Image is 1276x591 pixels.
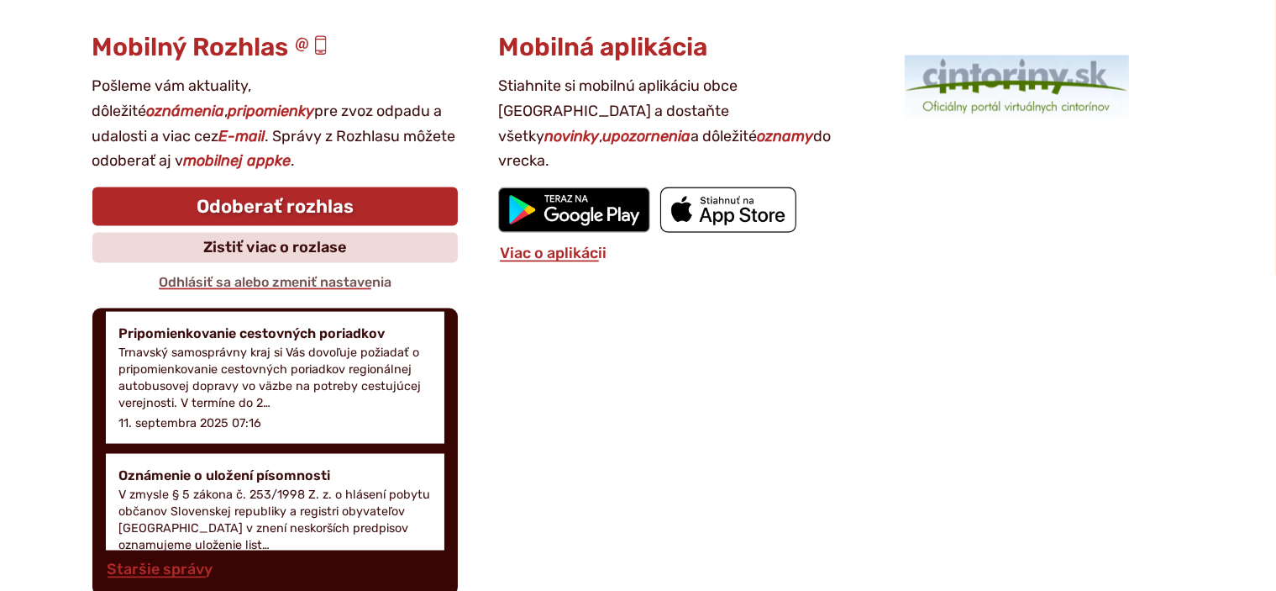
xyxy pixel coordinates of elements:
[498,34,864,61] h3: Mobilná aplikácia
[905,55,1129,119] img: 1.png
[92,34,459,61] h3: Mobilný Rozhlas
[106,560,215,578] a: Staršie správy
[119,325,432,341] h4: Pripomienkovanie cestovných poriadkov
[498,244,608,262] a: Viac o aplikácii
[602,127,691,145] strong: upozornenia
[92,74,459,174] p: Pošleme vám aktuality, dôležité , pre zvoz odpadu a udalosti a viac cez . Správy z Rozhlasu môžet...
[106,454,445,586] a: Oznámenie o uložení písomnosti V zmysle § 5 zákona č. 253/1998 Z. z. o hlásení pobytu občanov Slo...
[119,487,432,555] p: V zmysle § 5 zákona č. 253/1998 Z. z. o hlásení pobytu občanov Slovenskej republiky a registri ob...
[757,127,813,145] strong: oznamy
[544,127,599,145] strong: novinky
[157,274,393,290] a: Odhlásiť sa alebo zmeniť nastavenia
[228,102,315,120] strong: pripomienky
[660,187,796,233] img: Prejsť na mobilnú aplikáciu Sekule v App Store
[498,74,864,174] p: Stiahnite si mobilnú aplikáciu obce [GEOGRAPHIC_DATA] a dostaňte všetky , a dôležité do vrecka.
[119,416,262,430] p: 11. septembra 2025 07:16
[147,102,225,120] strong: oznámenia
[119,345,432,413] p: Trnavský samosprávny kraj si Vás dovoľuje požiadať o pripomienkovanie cestovných poriadkov region...
[184,151,291,170] strong: mobilnej appke
[106,312,445,444] a: Pripomienkovanie cestovných poriadkov Trnavský samosprávny kraj si Vás dovoľuje požiadať o pripom...
[119,467,432,483] h4: Oznámenie o uložení písomnosti
[498,187,650,233] img: Prejsť na mobilnú aplikáciu Sekule v službe Google Play
[219,127,265,145] strong: E-mail
[92,187,459,226] a: Odoberať rozhlas
[92,233,459,263] a: Zistiť viac o rozlase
